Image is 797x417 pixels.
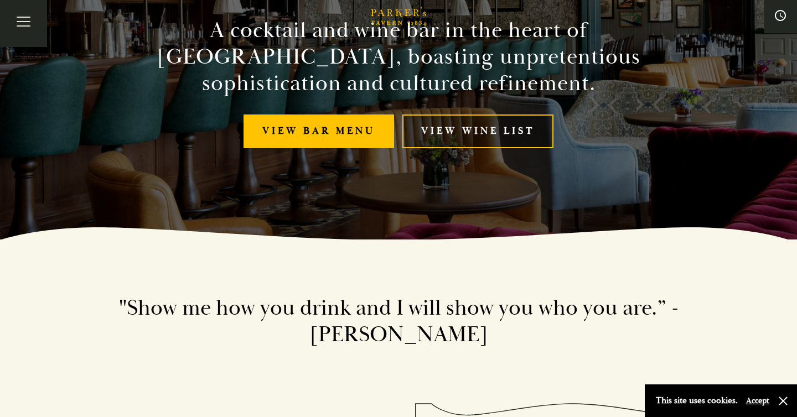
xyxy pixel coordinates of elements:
a: View Wine List [402,114,553,148]
a: View bar menu [244,114,394,148]
h2: "Show me how you drink and I will show you who you are.” - [PERSON_NAME] [83,295,714,348]
p: This site uses cookies. [656,393,738,409]
h2: A cocktail and wine bar in the heart of [GEOGRAPHIC_DATA], boasting unpretentious sophistication ... [146,17,651,97]
button: Accept [746,395,769,406]
button: Close and accept [778,395,789,406]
